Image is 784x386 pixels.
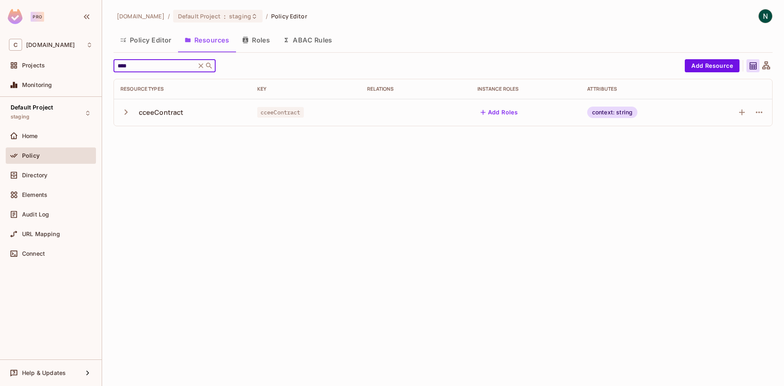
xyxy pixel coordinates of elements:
div: context: string [587,107,637,118]
li: / [168,12,170,20]
button: Policy Editor [114,30,178,50]
div: cceeContract [139,108,184,117]
img: SReyMgAAAABJRU5ErkJggg== [8,9,22,24]
button: Roles [236,30,276,50]
li: / [266,12,268,20]
button: Add Roles [477,106,521,119]
span: staging [11,114,29,120]
span: Directory [22,172,47,178]
div: Relations [367,86,464,92]
span: staging [229,12,251,20]
span: Elements [22,192,47,198]
span: cceeContract [257,107,304,118]
button: ABAC Rules [276,30,339,50]
span: Projects [22,62,45,69]
span: Connect [22,250,45,257]
span: Monitoring [22,82,52,88]
button: Add Resource [685,59,739,72]
span: Audit Log [22,211,49,218]
span: Workspace: casadosventos.com.br [26,42,75,48]
span: the active workspace [117,12,165,20]
span: URL Mapping [22,231,60,237]
span: Help & Updates [22,370,66,376]
span: C [9,39,22,51]
div: Attributes [587,86,688,92]
span: : [223,13,226,20]
span: Home [22,133,38,139]
span: Policy [22,152,40,159]
span: Policy Editor [271,12,307,20]
span: Default Project [178,12,220,20]
button: Resources [178,30,236,50]
span: Default Project [11,104,53,111]
div: Resource Types [120,86,244,92]
div: Key [257,86,354,92]
img: Nuno Paula [759,9,772,23]
div: Pro [31,12,44,22]
div: Instance roles [477,86,574,92]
